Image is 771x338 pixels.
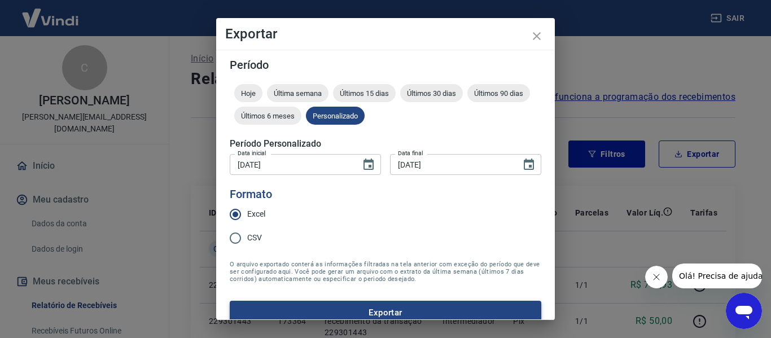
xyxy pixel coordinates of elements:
[726,293,762,329] iframe: Botão para abrir a janela de mensagens
[400,84,463,102] div: Últimos 30 dias
[672,264,762,288] iframe: Mensagem da empresa
[234,89,262,98] span: Hoje
[267,89,328,98] span: Última semana
[247,208,265,220] span: Excel
[467,89,530,98] span: Últimos 90 dias
[230,59,541,71] h5: Período
[398,149,423,157] label: Data final
[306,112,365,120] span: Personalizado
[234,84,262,102] div: Hoje
[306,107,365,125] div: Personalizado
[230,301,541,324] button: Exportar
[225,27,546,41] h4: Exportar
[230,261,541,283] span: O arquivo exportado conterá as informações filtradas na tela anterior com exceção do período que ...
[234,107,301,125] div: Últimos 6 meses
[400,89,463,98] span: Últimos 30 dias
[230,154,353,175] input: DD/MM/YYYY
[390,154,513,175] input: DD/MM/YYYY
[333,84,396,102] div: Últimos 15 dias
[645,266,668,288] iframe: Fechar mensagem
[357,153,380,176] button: Choose date, selected date is 24 de set de 2025
[523,23,550,50] button: close
[234,112,301,120] span: Últimos 6 meses
[518,153,540,176] button: Choose date, selected date is 25 de set de 2025
[467,84,530,102] div: Últimos 90 dias
[230,138,541,150] h5: Período Personalizado
[7,8,95,17] span: Olá! Precisa de ajuda?
[230,186,272,203] legend: Formato
[333,89,396,98] span: Últimos 15 dias
[247,232,262,244] span: CSV
[267,84,328,102] div: Última semana
[238,149,266,157] label: Data inicial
